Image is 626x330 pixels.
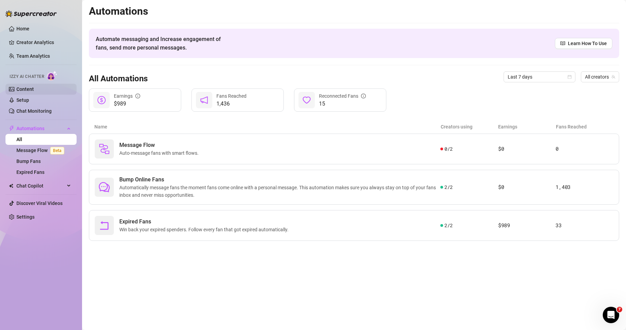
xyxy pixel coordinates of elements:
a: Setup [16,97,29,103]
article: Creators using [441,123,498,130]
span: Izzy AI Chatter [10,73,44,80]
span: Auto-message fans with smart flows. [119,149,201,157]
span: info-circle [361,94,366,98]
a: Chat Monitoring [16,108,52,114]
span: Beta [50,147,64,154]
a: Learn How To Use [555,38,612,49]
a: Home [16,26,29,31]
h3: All Automations [89,73,148,84]
article: $0 [498,183,556,191]
a: Discover Viral Videos [16,201,63,206]
a: Expired Fans [16,169,44,175]
a: Creator Analytics [16,37,71,48]
img: svg%3e [99,143,110,154]
span: info-circle [135,94,140,98]
img: Chat Copilot [9,183,13,188]
span: Automate messaging and Increase engagement of fans, send more personal messages. [96,35,227,52]
div: Earnings [114,92,140,100]
span: calendar [568,75,572,79]
article: $0 [498,145,556,153]
a: Content [16,86,34,92]
iframe: Intercom live chat [603,307,619,323]
a: Team Analytics [16,53,50,59]
span: Chat Copilot [16,180,65,191]
span: Bump Online Fans [119,176,440,184]
span: Last 7 days [508,72,571,82]
article: $989 [498,221,556,230]
span: 7 [617,307,622,312]
span: 15 [319,100,366,108]
a: Bump Fans [16,159,41,164]
span: 2 / 2 [444,183,452,191]
a: Settings [16,214,35,220]
span: heart [303,96,311,104]
span: dollar [97,96,106,104]
a: All [16,137,22,142]
span: comment [99,182,110,193]
span: Automatically message fans the moment fans come online with a personal message. This automation m... [119,184,440,199]
article: Earnings [498,123,556,130]
article: 1,403 [556,183,613,191]
span: Expired Fans [119,218,291,226]
img: AI Chatter [47,71,57,81]
span: thunderbolt [9,126,14,131]
span: 2 / 2 [444,222,452,229]
span: Automations [16,123,65,134]
span: All creators [585,72,615,82]
span: 0 / 2 [444,145,452,153]
article: Fans Reached [556,123,614,130]
span: notification [200,96,208,104]
div: Reconnected Fans [319,92,366,100]
span: rollback [99,220,110,231]
article: Name [94,123,441,130]
span: Fans Reached [216,93,247,99]
span: Win back your expired spenders. Follow every fan that got expired automatically. [119,226,291,233]
span: Learn How To Use [568,40,607,47]
span: team [611,75,615,79]
span: $989 [114,100,140,108]
a: Message FlowBeta [16,148,67,153]
article: 0 [556,145,613,153]
span: 1,436 [216,100,247,108]
span: Message Flow [119,141,201,149]
h2: Automations [89,5,619,18]
img: logo-BBDzfeDw.svg [5,10,57,17]
article: 33 [556,221,613,230]
span: read [560,41,565,46]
